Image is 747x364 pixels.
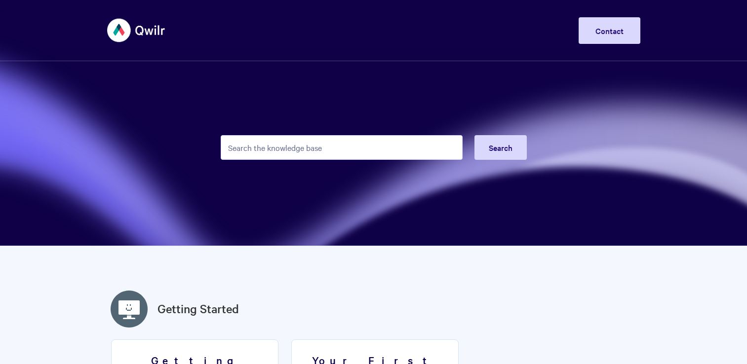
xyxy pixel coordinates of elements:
button: Search [474,135,527,160]
a: Contact [579,17,640,44]
a: Getting Started [157,300,239,318]
input: Search the knowledge base [221,135,463,160]
img: Qwilr Help Center [107,12,166,49]
span: Search [489,142,512,153]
